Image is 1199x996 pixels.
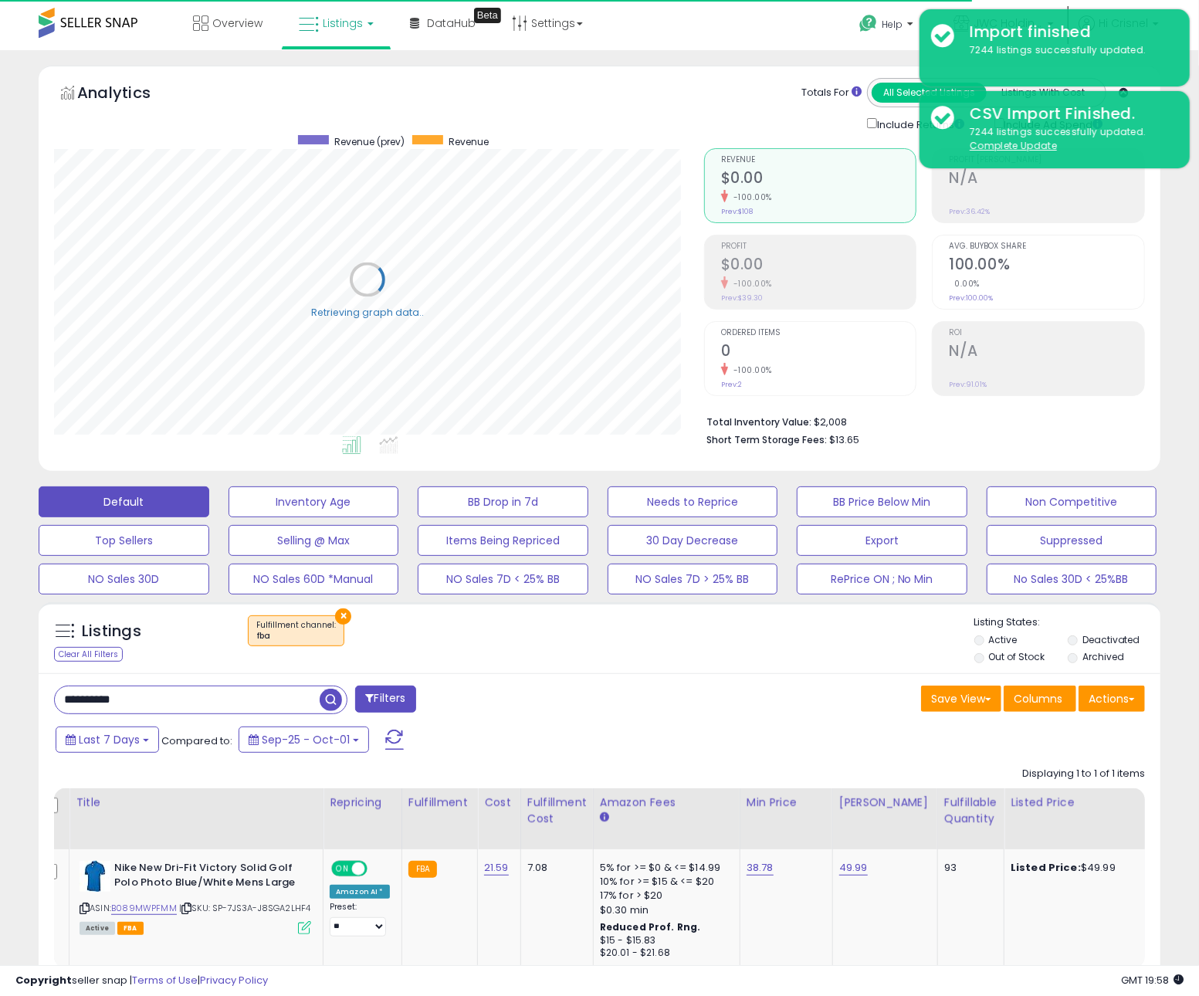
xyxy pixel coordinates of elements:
[1121,973,1184,988] span: 2025-10-9 19:58 GMT
[1082,650,1124,663] label: Archived
[262,732,350,747] span: Sep-25 - Oct-01
[797,486,967,517] button: BB Price Below Min
[39,486,209,517] button: Default
[949,329,1144,337] span: ROI
[949,207,990,216] small: Prev: 36.42%
[418,486,588,517] button: BB Drop in 7d
[330,885,390,899] div: Amazon AI *
[949,380,987,389] small: Prev: 91.01%
[600,920,701,933] b: Reduced Prof. Rng.
[987,525,1157,556] button: Suppressed
[200,973,268,988] a: Privacy Policy
[949,169,1144,190] h2: N/A
[484,860,509,876] a: 21.59
[949,278,980,290] small: 0.00%
[958,21,1178,43] div: Import finished
[330,794,395,811] div: Repricing
[958,43,1178,58] div: 7244 listings successfully updated.
[56,727,159,753] button: Last 7 Days
[949,342,1144,363] h2: N/A
[600,794,733,811] div: Amazon Fees
[600,903,728,917] div: $0.30 min
[76,794,317,811] div: Title
[527,861,581,875] div: 7.08
[311,306,424,320] div: Retrieving graph data..
[229,564,399,595] button: NO Sales 60D *Manual
[111,902,177,915] a: B089MWPFMM
[333,862,352,876] span: ON
[608,525,778,556] button: 30 Day Decrease
[132,973,198,988] a: Terms of Use
[721,342,916,363] h2: 0
[921,686,1001,712] button: Save View
[728,191,772,203] small: -100.00%
[161,733,232,748] span: Compared to:
[1011,794,1144,811] div: Listed Price
[527,794,587,827] div: Fulfillment Cost
[1011,860,1081,875] b: Listed Price:
[797,525,967,556] button: Export
[474,8,501,23] div: Tooltip anchor
[15,974,268,988] div: seller snap | |
[706,433,827,446] b: Short Term Storage Fees:
[829,432,859,447] span: $13.65
[1011,861,1139,875] div: $49.99
[1014,691,1062,706] span: Columns
[239,727,369,753] button: Sep-25 - Oct-01
[958,125,1178,154] div: 7244 listings successfully updated.
[600,875,728,889] div: 10% for >= $15 & <= $20
[80,861,311,933] div: ASIN:
[80,861,110,892] img: 31Ga1CgoIvL._SL40_.jpg
[944,794,997,827] div: Fulfillable Quantity
[484,794,514,811] div: Cost
[117,922,144,935] span: FBA
[408,861,437,878] small: FBA
[39,564,209,595] button: NO Sales 30D
[847,2,929,50] a: Help
[706,412,1133,430] li: $2,008
[229,486,399,517] button: Inventory Age
[256,619,336,642] span: Fulfillment channel :
[949,256,1144,276] h2: 100.00%
[721,380,742,389] small: Prev: 2
[355,686,415,713] button: Filters
[797,564,967,595] button: RePrice ON ; No Min
[839,794,931,811] div: [PERSON_NAME]
[39,525,209,556] button: Top Sellers
[1022,767,1145,781] div: Displaying 1 to 1 of 1 items
[256,631,336,642] div: fba
[365,862,390,876] span: OFF
[958,103,1178,125] div: CSV Import Finished.
[323,15,363,31] span: Listings
[989,633,1018,646] label: Active
[600,861,728,875] div: 5% for >= $0 & <= $14.99
[721,242,916,251] span: Profit
[179,902,310,914] span: | SKU: SP-7JS3A-J8SGA2LHF4
[721,207,753,216] small: Prev: $108
[882,18,903,31] span: Help
[721,256,916,276] h2: $0.00
[212,15,262,31] span: Overview
[721,329,916,337] span: Ordered Items
[608,486,778,517] button: Needs to Reprice
[747,794,826,811] div: Min Price
[970,139,1057,152] u: Complete Update
[859,14,878,33] i: Get Help
[721,169,916,190] h2: $0.00
[989,650,1045,663] label: Out of Stock
[974,615,1160,630] p: Listing States:
[987,486,1157,517] button: Non Competitive
[114,861,302,893] b: Nike New Dri-Fit Victory Solid Golf Polo Photo Blue/White Mens Large
[418,564,588,595] button: NO Sales 7D < 25% BB
[608,564,778,595] button: NO Sales 7D > 25% BB
[872,83,987,103] button: All Selected Listings
[418,525,588,556] button: Items Being Repriced
[335,608,351,625] button: ×
[721,156,916,164] span: Revenue
[747,860,774,876] a: 38.78
[600,947,728,960] div: $20.01 - $21.68
[721,293,763,303] small: Prev: $39.30
[427,15,476,31] span: DataHub
[77,82,181,107] h5: Analytics
[855,115,983,133] div: Include Returns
